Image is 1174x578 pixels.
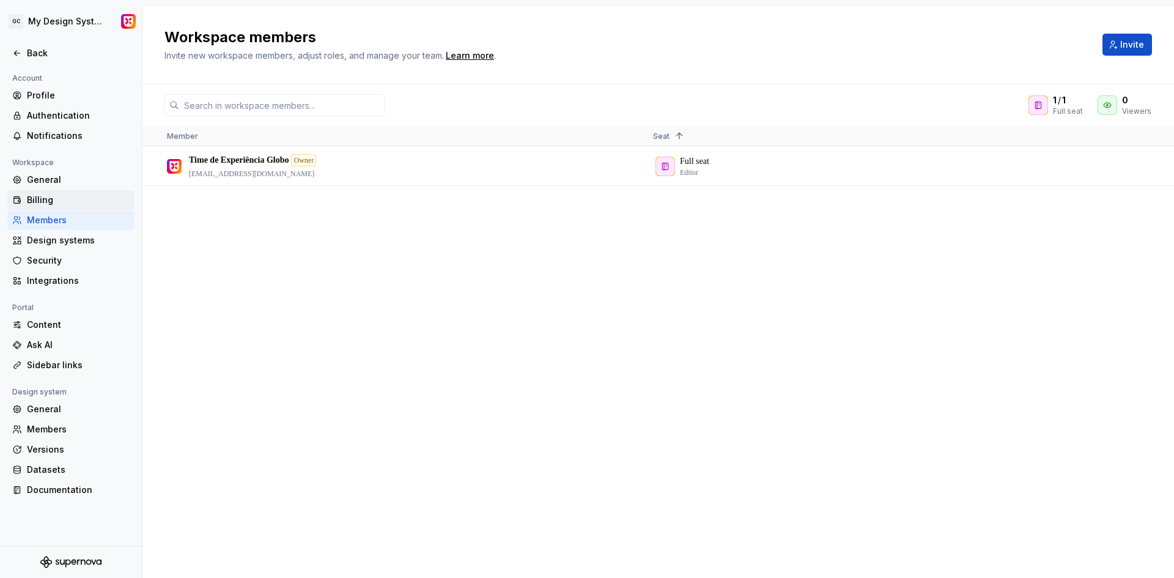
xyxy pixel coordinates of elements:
[1053,94,1057,106] span: 1
[7,251,135,270] a: Security
[164,28,1088,47] h2: Workspace members
[1102,34,1152,56] button: Invite
[7,43,135,63] a: Back
[446,50,494,62] a: Learn more
[7,106,135,125] a: Authentication
[9,14,23,29] div: GC
[167,132,198,141] span: Member
[7,231,135,250] a: Design systems
[27,130,130,142] div: Notifications
[1053,106,1083,116] div: Full seat
[7,480,135,500] a: Documentation
[27,403,130,415] div: General
[189,169,333,179] p: [EMAIL_ADDRESS][DOMAIN_NAME]
[7,210,135,230] a: Members
[2,8,139,35] button: GCMy Design SystemTime de Experiência Globo
[7,385,72,399] div: Design system
[7,71,47,86] div: Account
[27,443,130,456] div: Versions
[27,89,130,102] div: Profile
[7,399,135,419] a: General
[7,440,135,459] a: Versions
[27,359,130,371] div: Sidebar links
[27,194,130,206] div: Billing
[7,170,135,190] a: General
[291,154,316,166] div: Owner
[27,275,130,287] div: Integrations
[27,234,130,246] div: Design systems
[121,14,136,29] img: Time de Experiência Globo
[7,126,135,146] a: Notifications
[7,355,135,375] a: Sidebar links
[7,300,39,315] div: Portal
[27,319,130,331] div: Content
[1053,94,1083,106] div: /
[27,464,130,476] div: Datasets
[7,86,135,105] a: Profile
[7,315,135,335] a: Content
[7,271,135,291] a: Integrations
[40,556,102,568] svg: Supernova Logo
[27,47,130,59] div: Back
[28,15,106,28] div: My Design System
[7,155,59,170] div: Workspace
[179,94,385,116] input: Search in workspace members...
[189,154,289,166] p: Time de Experiência Globo
[7,460,135,480] a: Datasets
[27,109,130,122] div: Authentication
[27,484,130,496] div: Documentation
[1120,39,1144,51] span: Invite
[1122,106,1151,116] div: Viewers
[1122,94,1128,106] span: 0
[7,190,135,210] a: Billing
[653,132,670,141] span: Seat
[444,51,496,61] span: .
[27,254,130,267] div: Security
[27,423,130,435] div: Members
[164,50,444,61] span: Invite new workspace members, adjust roles, and manage your team.
[27,339,130,351] div: Ask AI
[167,159,182,174] img: Time de Experiência Globo
[7,420,135,439] a: Members
[27,174,130,186] div: General
[27,214,130,226] div: Members
[1062,94,1066,106] span: 1
[7,335,135,355] a: Ask AI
